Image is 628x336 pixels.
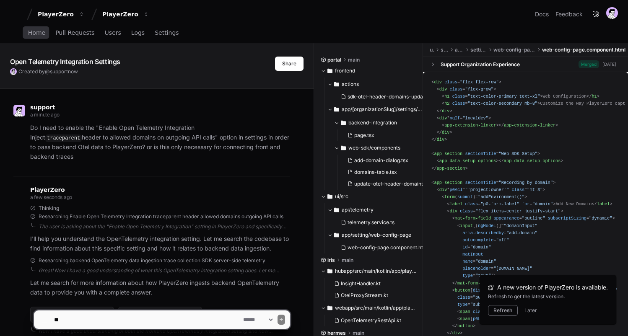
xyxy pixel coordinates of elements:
[437,137,444,142] span: div
[499,180,553,185] span: "Recording by domain"
[55,30,94,35] span: Pull Requests
[462,116,488,121] span: "localdev"
[327,103,423,116] button: app/[organizationSlug]/settings/projects/[projectSlug]
[337,217,418,228] button: telemetry.service.ts
[457,281,493,286] span: mat-form-field
[342,207,374,213] span: api/telemetry
[449,202,462,207] span: label
[488,305,518,316] button: Refresh
[597,202,610,207] span: label
[28,30,45,35] span: Home
[455,216,491,221] span: mat-form-field
[439,116,447,121] span: div
[337,91,425,103] button: sdk-otel-header-domains-update-action.ts
[342,257,353,264] span: main
[437,158,499,163] span: < >
[462,245,467,250] span: id
[341,143,346,153] svg: Directory
[444,123,496,128] span: app-extension-linker
[275,57,304,71] button: Share
[532,202,553,207] span: "domain"
[431,180,555,185] span: < = >
[348,93,450,100] span: sdk-otel-header-domains-update-action.ts
[348,244,429,251] span: web-config-page.component.html
[30,104,55,111] span: support
[465,87,493,92] span: "flex-grow"
[434,151,463,156] span: app-section
[439,187,447,192] span: div
[344,178,432,190] button: update-otel-header-domains.tsx
[131,30,145,35] span: Logs
[460,209,473,214] span: class
[468,101,537,106] span: "text-color-secondary mb-8"
[327,191,332,202] svg: Directory
[455,47,463,53] span: app
[321,190,417,203] button: ui/src
[488,293,608,300] div: Refresh to get the latest version.
[478,223,496,228] span: ngModel
[462,252,483,257] span: matInput
[504,223,537,228] span: "domainInput"
[473,295,563,300] span: "p0-button p0-button-tertiary ml-4"
[431,80,501,85] span: < = >
[442,123,499,128] span: < >
[452,281,496,286] span: </ >
[441,61,520,68] div: Support Organization Experience
[592,94,597,99] span: h1
[439,158,496,163] span: app-data-setup-options
[30,111,59,118] span: a minute ago
[504,158,561,163] span: app-data-setup-options
[327,266,332,276] svg: Directory
[457,194,473,199] span: submit
[522,202,529,207] span: for
[327,203,423,217] button: api/telemetry
[444,80,457,85] span: class
[327,228,423,242] button: app/setting/web-config-page
[341,280,381,287] span: InsightHandler.kt
[10,57,120,66] app-text-character-animate: Open Telemetry Integration Settings
[45,68,50,75] span: @
[39,223,290,230] div: The user is asking about the "Enable Open Telemetry Integration" setting in PlayerZero and specif...
[30,278,290,297] p: Let me search for more information about how PlayerZero ingests backend OpenTelemetry data to pro...
[34,7,88,22] button: PlayerZero
[334,141,430,155] button: web-sdk/components
[327,57,341,63] span: portal
[548,216,586,221] span: subscriptSizing
[342,106,423,113] span: app/[organizationSlug]/settings/projects/[projectSlug]
[555,10,583,18] button: Feedback
[441,47,448,53] span: src
[535,10,549,18] a: Docs
[475,209,561,214] span: "flex items-center justify-start"
[348,119,397,126] span: backend-integration
[321,264,417,278] button: hubapp/src/main/kotlin/app/playerzero/iris/insight
[354,181,432,187] span: update-otel-header-domains.tsx
[68,68,78,75] span: now
[493,47,535,53] span: web-config-page
[348,145,400,151] span: web-sdk/components
[449,87,462,92] span: class
[327,257,335,264] span: iris
[341,292,388,299] span: OtelProxyStream.kt
[434,80,442,85] span: div
[45,134,82,142] code: traceparent
[50,68,68,75] span: support
[480,202,519,207] span: "p0-form-label"
[449,116,460,121] span: ngIf
[524,307,537,314] button: Later
[444,194,455,199] span: form
[465,180,496,185] span: sectionTitle
[335,67,355,74] span: frontend
[462,266,491,271] span: placeholder
[601,308,624,331] iframe: Open customer support
[470,245,491,250] span: "domain"
[30,234,290,253] p: I'll help you understand the OpenTelemetry integration setting. Let me search the codebase to fin...
[437,187,545,192] span: < * = = >
[10,68,17,75] img: avatar
[102,10,138,18] div: PlayerZero
[457,295,470,300] span: class
[334,79,339,89] svg: Directory
[28,23,45,43] a: Home
[606,7,618,19] img: avatar
[430,47,434,53] span: ui
[334,104,339,114] svg: Directory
